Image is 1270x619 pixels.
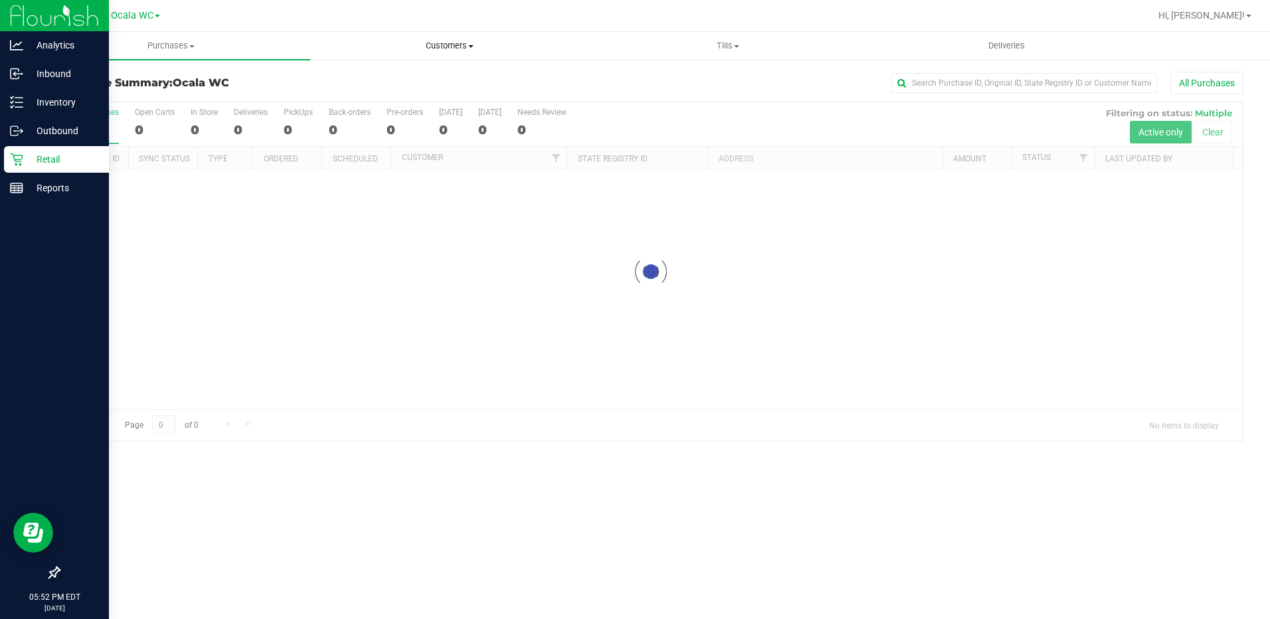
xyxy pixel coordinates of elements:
p: Reports [23,180,103,196]
inline-svg: Analytics [10,39,23,52]
p: Analytics [23,37,103,53]
a: Customers [310,32,589,60]
inline-svg: Inventory [10,96,23,109]
inline-svg: Reports [10,181,23,195]
input: Search Purchase ID, Original ID, State Registry ID or Customer Name... [891,73,1157,93]
p: Inbound [23,66,103,82]
span: Ocala WC [173,76,229,89]
a: Deliveries [867,32,1146,60]
span: Tills [590,40,867,52]
button: All Purchases [1170,72,1243,94]
p: Outbound [23,123,103,139]
inline-svg: Inbound [10,67,23,80]
iframe: Resource center [13,513,53,553]
h3: Purchase Summary: [58,77,454,89]
span: Purchases [32,40,310,52]
inline-svg: Retail [10,153,23,166]
span: Ocala WC [111,10,153,21]
p: Inventory [23,94,103,110]
a: Purchases [32,32,310,60]
a: Tills [589,32,867,60]
span: Customers [311,40,588,52]
inline-svg: Outbound [10,124,23,137]
p: 05:52 PM EDT [6,591,103,603]
p: [DATE] [6,603,103,613]
span: Deliveries [970,40,1043,52]
span: Hi, [PERSON_NAME]! [1158,10,1245,21]
p: Retail [23,151,103,167]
